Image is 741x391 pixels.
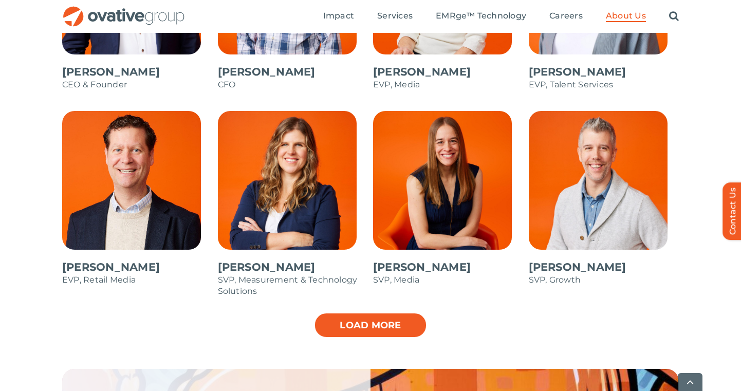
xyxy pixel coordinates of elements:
a: Load more [314,312,427,338]
span: Careers [549,11,583,21]
span: About Us [606,11,646,21]
a: About Us [606,11,646,22]
span: EMRge™ Technology [436,11,526,21]
a: Services [377,11,413,22]
a: OG_Full_horizontal_RGB [62,5,186,15]
span: Services [377,11,413,21]
a: Careers [549,11,583,22]
a: EMRge™ Technology [436,11,526,22]
a: Impact [323,11,354,22]
span: Impact [323,11,354,21]
a: Search [669,11,679,22]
